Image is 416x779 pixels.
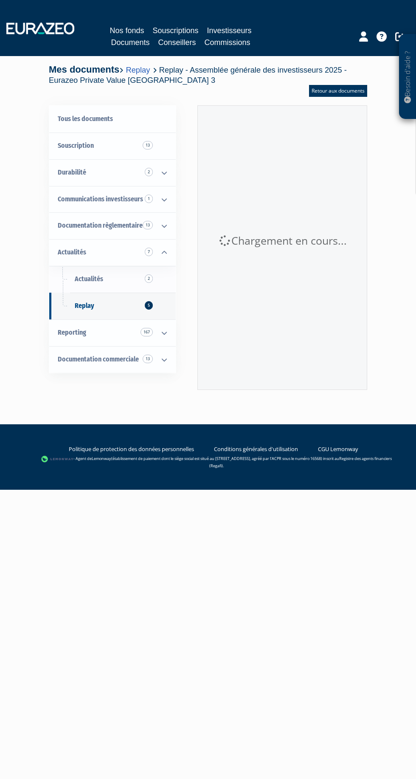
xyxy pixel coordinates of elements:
span: Documentation règlementaire [58,221,143,229]
a: Actualités 7 [49,239,176,266]
span: Actualités [75,275,103,283]
span: Documentation commerciale [58,355,139,363]
span: 2 [145,168,153,176]
a: Conditions générales d'utilisation [214,445,298,453]
span: 13 [143,141,153,150]
a: Commissions [205,37,250,48]
div: Chargement en cours... [198,233,367,248]
a: CGU Lemonway [318,445,358,453]
a: Conseillers [158,37,196,48]
span: Replay - Assemblée générale des investisseurs 2025 - Eurazeo Private Value [GEOGRAPHIC_DATA] 3 [49,65,347,85]
span: 13 [143,355,153,363]
span: Reporting [58,328,86,336]
p: Besoin d'aide ? [403,39,413,115]
span: Actualités [58,248,86,256]
h4: Mes documents [49,65,367,85]
span: Souscription [58,141,94,150]
span: 2 [145,274,153,283]
a: Documentation règlementaire 13 [49,212,176,239]
img: logo-lemonway.png [41,455,74,463]
span: 5 [145,301,153,310]
a: Lemonway [92,456,111,462]
a: Politique de protection des données personnelles [69,445,194,453]
a: Souscriptions [153,25,199,37]
a: Replay [126,65,150,74]
a: Communications investisseurs 1 [49,186,176,213]
a: Nos fonds [110,25,144,37]
a: Durabilité 2 [49,159,176,186]
span: Communications investisseurs [58,195,143,203]
a: Retour aux documents [309,85,367,97]
div: - Agent de (établissement de paiement dont le siège social est situé au [STREET_ADDRESS], agréé p... [21,455,395,469]
a: Replay5 [49,293,176,319]
span: 13 [143,221,153,229]
a: Documents [111,37,149,48]
span: Replay [75,302,94,310]
img: 1732889491-logotype_eurazeo_blanc_rvb.png [6,23,74,34]
a: Souscription13 [49,133,176,159]
span: 167 [141,328,153,336]
span: 7 [145,248,153,256]
a: Investisseurs [207,25,252,37]
a: Documentation commerciale 13 [49,346,176,373]
a: Reporting 167 [49,319,176,346]
a: Tous les documents [49,106,176,133]
span: 1 [145,195,153,203]
a: Actualités2 [49,266,176,293]
span: Durabilité [58,168,86,176]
